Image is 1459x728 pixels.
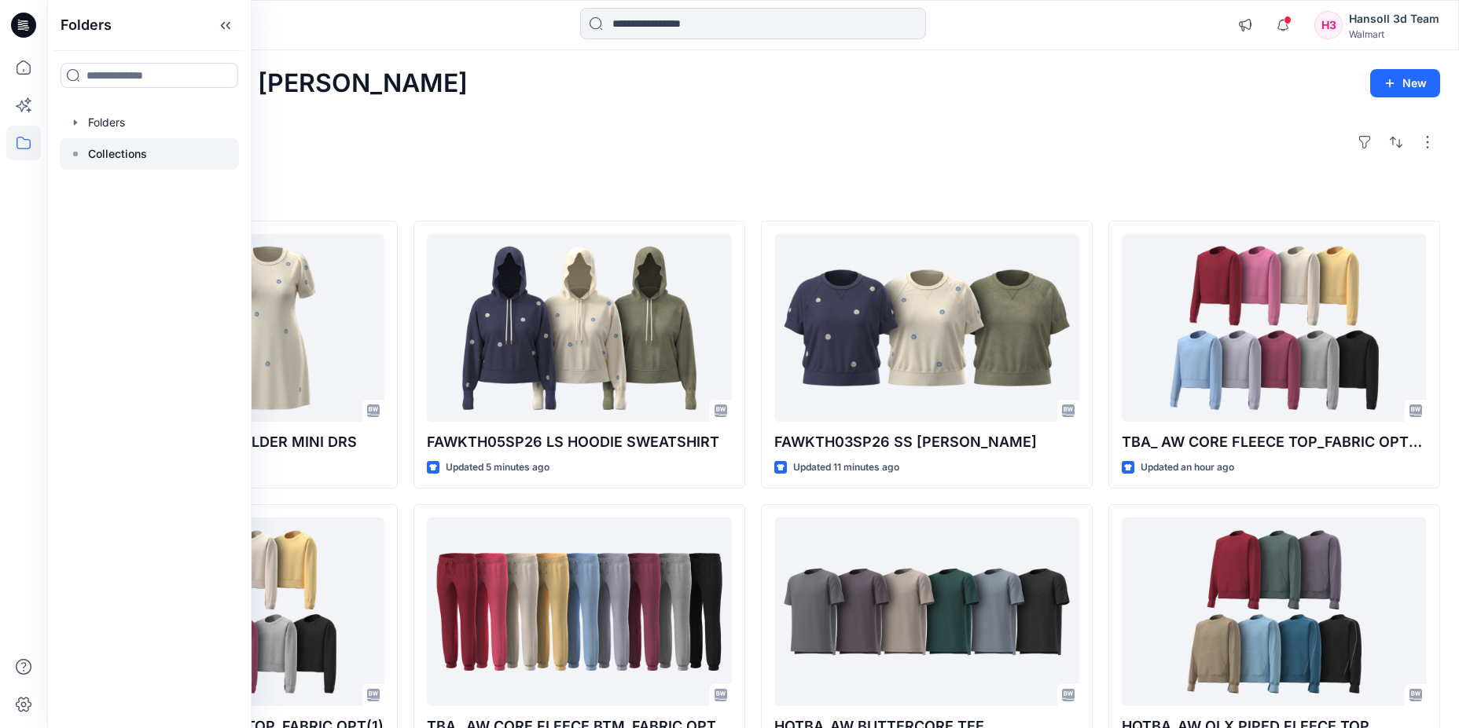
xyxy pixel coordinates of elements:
p: TBA_ AW CORE FLEECE TOP_FABRIC OPT(2) [1122,431,1427,453]
p: Updated 5 minutes ago [446,459,549,476]
a: TBA_ AW CORE FLEECE BTM_FABRIC OPT(1) [427,518,732,705]
p: Updated 11 minutes ago [793,459,899,476]
h2: Welcome back, [PERSON_NAME] [66,69,468,98]
a: TBA_ AW CORE FLEECE TOP_FABRIC OPT(2) [1122,234,1427,422]
p: Updated an hour ago [1141,459,1234,476]
a: HQTBA_AW OLX PIPED FLEECE TOP [1122,518,1427,705]
a: HQTBA_AW BUTTERCORE TEE [774,518,1079,705]
p: FAWKTH05SP26 LS HOODIE SWEATSHIRT [427,431,732,453]
a: FAWKTH05SP26 LS HOODIE SWEATSHIRT [427,234,732,422]
p: FAWKTH03SP26 SS [PERSON_NAME] [774,431,1079,453]
div: Walmart [1349,28,1439,40]
a: FAWKTH03SP26 SS RAGLAN SWEATSHIRT [774,234,1079,422]
h4: Styles [66,186,1440,205]
p: Collections [88,145,147,163]
div: Hansoll 3d Team [1349,9,1439,28]
button: New [1370,69,1440,97]
div: H3 [1314,11,1343,39]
